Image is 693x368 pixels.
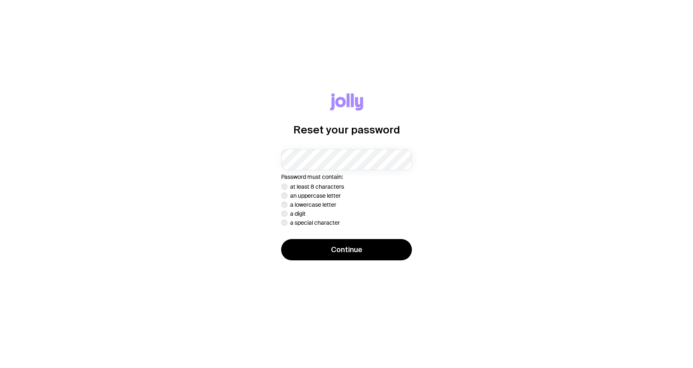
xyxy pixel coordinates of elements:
button: Continue [281,239,412,260]
span: Continue [331,245,362,255]
p: Password must contain: [281,174,412,180]
p: an uppercase letter [290,192,341,199]
p: a lowercase letter [290,201,336,208]
p: at least 8 characters [290,183,344,190]
p: a special character [290,219,340,226]
h1: Reset your password [293,124,400,136]
p: a digit [290,210,306,217]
